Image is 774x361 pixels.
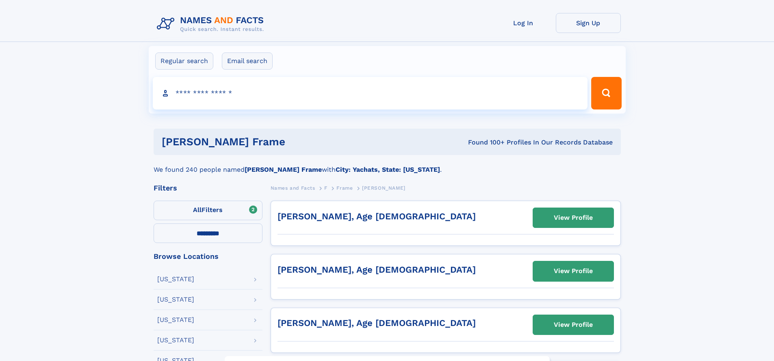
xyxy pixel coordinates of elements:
[324,183,327,193] a: F
[278,318,476,328] a: [PERSON_NAME], Age [DEMOGRAPHIC_DATA]
[377,138,613,147] div: Found 100+ Profiles In Our Records Database
[278,211,476,221] a: [PERSON_NAME], Age [DEMOGRAPHIC_DATA]
[157,296,194,303] div: [US_STATE]
[222,53,273,70] label: Email search
[554,208,593,227] div: View Profile
[491,13,556,33] a: Log In
[556,13,621,33] a: Sign Up
[155,53,213,70] label: Regular search
[271,183,315,193] a: Names and Facts
[336,183,353,193] a: Frame
[278,265,476,275] a: [PERSON_NAME], Age [DEMOGRAPHIC_DATA]
[533,315,614,335] a: View Profile
[324,185,327,191] span: F
[157,276,194,282] div: [US_STATE]
[533,261,614,281] a: View Profile
[154,13,271,35] img: Logo Names and Facts
[554,262,593,280] div: View Profile
[154,201,262,220] label: Filters
[154,253,262,260] div: Browse Locations
[153,77,588,109] input: search input
[336,185,353,191] span: Frame
[591,77,621,109] button: Search Button
[554,315,593,334] div: View Profile
[154,155,621,175] div: We found 240 people named with .
[362,185,405,191] span: [PERSON_NAME]
[157,337,194,343] div: [US_STATE]
[533,208,614,228] a: View Profile
[154,184,262,192] div: Filters
[162,137,377,147] h1: [PERSON_NAME] frame
[336,166,440,173] b: City: Yachats, State: [US_STATE]
[193,206,202,214] span: All
[245,166,322,173] b: [PERSON_NAME] Frame
[157,317,194,323] div: [US_STATE]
